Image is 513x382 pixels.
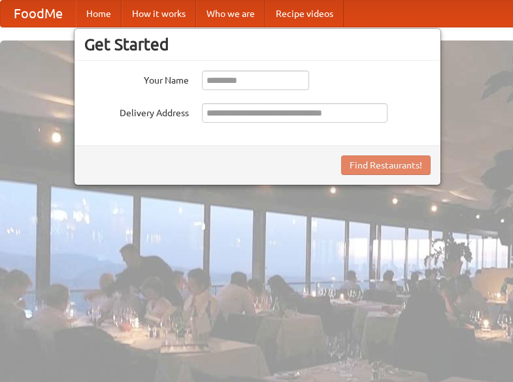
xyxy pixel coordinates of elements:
[196,1,265,27] a: Who we are
[265,1,344,27] a: Recipe videos
[84,103,189,119] label: Delivery Address
[84,71,189,87] label: Your Name
[122,1,196,27] a: How it works
[76,1,122,27] a: Home
[1,1,76,27] a: FoodMe
[341,155,431,175] button: Find Restaurants!
[84,35,431,54] h3: Get Started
